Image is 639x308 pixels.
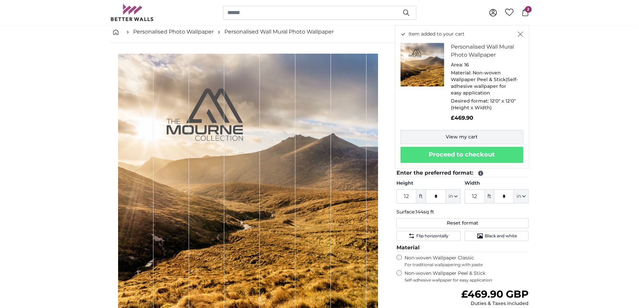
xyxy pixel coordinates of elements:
[405,270,529,283] label: Non-woven Wallpaper Peel & Stick
[401,130,523,144] a: View my cart
[451,43,518,59] h3: Personalised Wall Mural Photo Wallpaper
[224,28,334,36] a: Personalised Wall Mural Photo Wallpaper
[396,218,529,228] button: Reset format
[461,288,529,300] span: £469.90 GBP
[110,21,529,43] nav: breadcrumbs
[514,189,529,203] button: in
[448,193,453,200] span: in
[133,28,214,36] a: Personalised Photo Wallpaper
[485,233,517,239] span: Black and white
[405,278,529,283] span: Self-adhesive wallpaper for easy application
[485,189,494,203] span: ft
[461,300,529,307] div: Duties & Taxes included
[396,180,461,187] label: Height
[465,180,529,187] label: Width
[465,231,529,241] button: Black and white
[451,114,518,122] p: £469.90
[517,193,521,200] span: in
[451,62,463,68] span: Area:
[416,189,426,203] span: ft
[464,62,469,68] span: 16
[405,255,529,267] label: Non-woven Wallpaper Classic
[401,43,444,86] img: personalised-photo
[396,231,461,241] button: Flip horizontally
[451,70,518,96] span: Non-woven Wallpaper Peel & Stick|Self-adhesive wallpaper for easy application
[395,25,529,169] div: Item added to your cart
[518,31,523,38] button: Close
[451,98,516,111] span: 12'0" x 12'0" (Height x Width)
[451,70,471,76] span: Material:
[451,98,489,104] span: Desired format:
[525,6,532,13] span: 2
[409,31,465,38] span: Item added to your cart
[396,169,529,177] legend: Enter the preferred format:
[396,244,529,252] legend: Material
[401,147,523,163] button: Proceed to checkout
[416,209,434,215] span: 144sq ft
[446,189,461,203] button: in
[405,262,529,267] span: For traditional wallpapering with paste
[396,209,529,215] p: Surface:
[416,233,448,239] span: Flip horizontally
[110,4,154,21] img: Betterwalls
